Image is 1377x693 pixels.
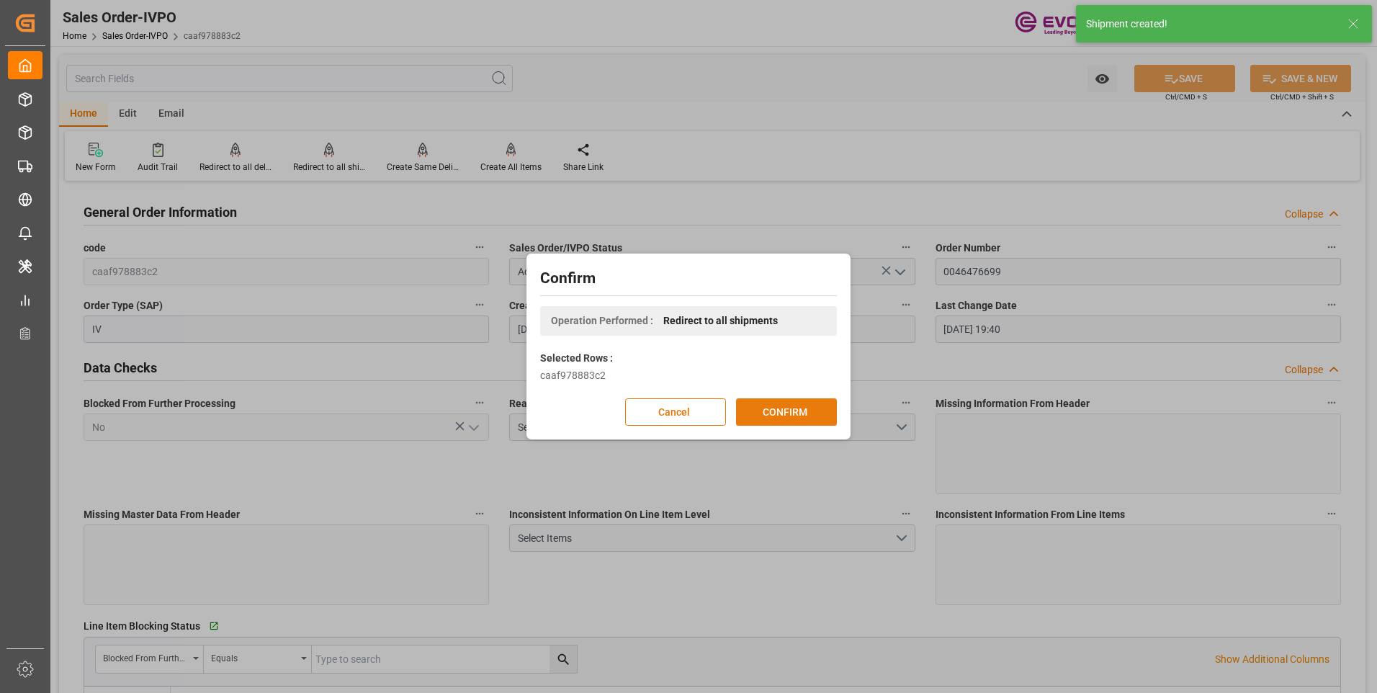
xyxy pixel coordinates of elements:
span: Redirect to all shipments [663,313,778,328]
button: CONFIRM [736,398,837,426]
span: Operation Performed : [551,313,653,328]
button: Cancel [625,398,726,426]
h2: Confirm [540,267,837,290]
label: Selected Rows : [540,351,613,366]
div: Shipment created! [1086,17,1334,32]
div: caaf978883c2 [540,368,837,383]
